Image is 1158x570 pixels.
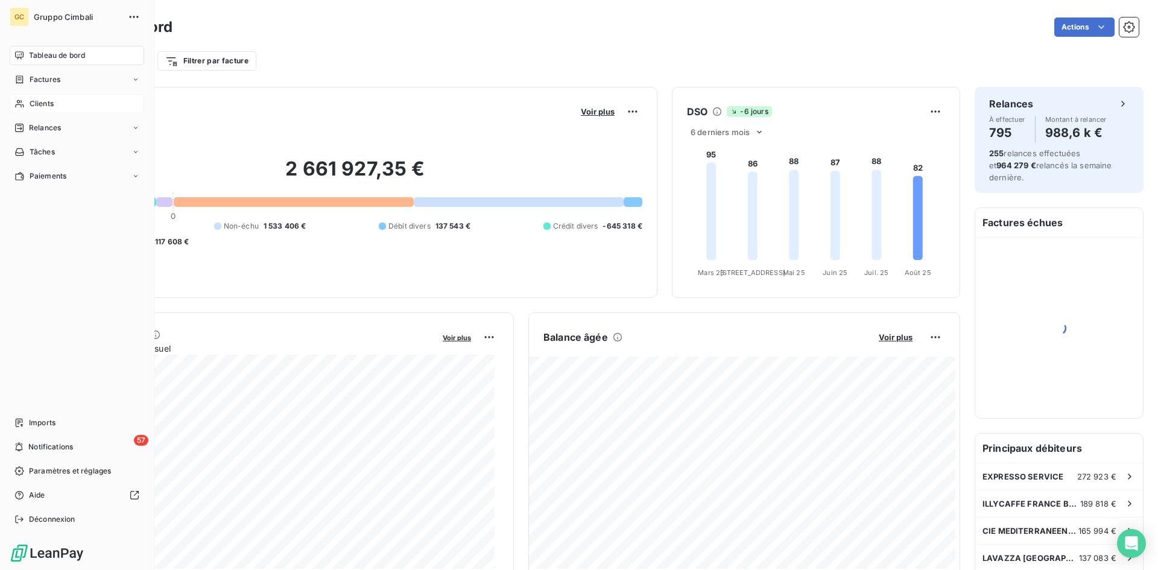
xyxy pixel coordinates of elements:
span: Non-échu [224,221,259,232]
a: Aide [10,486,144,505]
h6: Principaux débiteurs [975,434,1143,463]
a: Tâches [10,142,144,162]
h6: DSO [687,104,707,119]
span: Paramètres et réglages [29,466,111,477]
span: Tableau de bord [29,50,85,61]
span: Débit divers [388,221,431,232]
span: 6 derniers mois [691,127,750,137]
h6: Balance âgée [543,330,608,344]
span: 272 923 € [1077,472,1116,481]
button: Voir plus [577,106,618,117]
tspan: Août 25 [905,268,931,277]
button: Voir plus [439,332,475,343]
div: GC [10,7,29,27]
span: -117 608 € [151,236,189,247]
span: 137 543 € [435,221,470,232]
h6: Factures échues [975,208,1143,237]
h4: 988,6 k € [1045,123,1107,142]
tspan: Mars 25 [698,268,724,277]
span: 57 [134,435,148,446]
span: Crédit divers [553,221,598,232]
div: Open Intercom Messenger [1117,529,1146,558]
h4: 795 [989,123,1025,142]
tspan: Juin 25 [823,268,847,277]
span: Voir plus [581,107,615,116]
span: Tâches [30,147,55,157]
span: Voir plus [879,332,913,342]
tspan: Juil. 25 [864,268,888,277]
span: relances effectuées et relancés la semaine dernière. [989,148,1112,182]
span: CIE MEDITERRANEENNE DES CAFES [982,526,1078,536]
span: Déconnexion [29,514,75,525]
span: Gruppo Cimbali [34,12,121,22]
img: Logo LeanPay [10,543,84,563]
a: Tableau de bord [10,46,144,65]
a: Paramètres et réglages [10,461,144,481]
span: Clients [30,98,54,109]
span: EXPRESSO SERVICE [982,472,1063,481]
span: 255 [989,148,1004,158]
span: Notifications [28,442,73,452]
span: 189 818 € [1080,499,1116,508]
span: 964 279 € [996,160,1036,170]
button: Filtrer par facture [157,51,256,71]
button: Voir plus [875,332,916,343]
a: Clients [10,94,144,113]
span: Chiffre d'affaires mensuel [68,342,434,355]
span: Aide [29,490,45,501]
a: Relances [10,118,144,138]
span: -6 jours [727,106,771,117]
span: Paiements [30,171,66,182]
h2: 2 661 927,35 € [68,157,642,193]
h6: Relances [989,97,1033,111]
span: Imports [29,417,55,428]
tspan: [STREET_ADDRESS] [720,268,785,277]
tspan: Mai 25 [783,268,805,277]
span: À effectuer [989,116,1025,123]
span: Relances [29,122,61,133]
span: Voir plus [443,334,471,342]
span: Montant à relancer [1045,116,1107,123]
button: Actions [1054,17,1115,37]
span: LAVAZZA [GEOGRAPHIC_DATA] [982,553,1079,563]
span: -645 318 € [603,221,642,232]
span: 137 083 € [1079,553,1116,563]
a: Factures [10,70,144,89]
span: ILLYCAFFE FRANCE BELUX [982,499,1080,508]
span: Factures [30,74,60,85]
a: Imports [10,413,144,432]
a: Paiements [10,166,144,186]
span: 1 533 406 € [264,221,306,232]
span: 0 [171,211,176,221]
span: 165 994 € [1078,526,1116,536]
